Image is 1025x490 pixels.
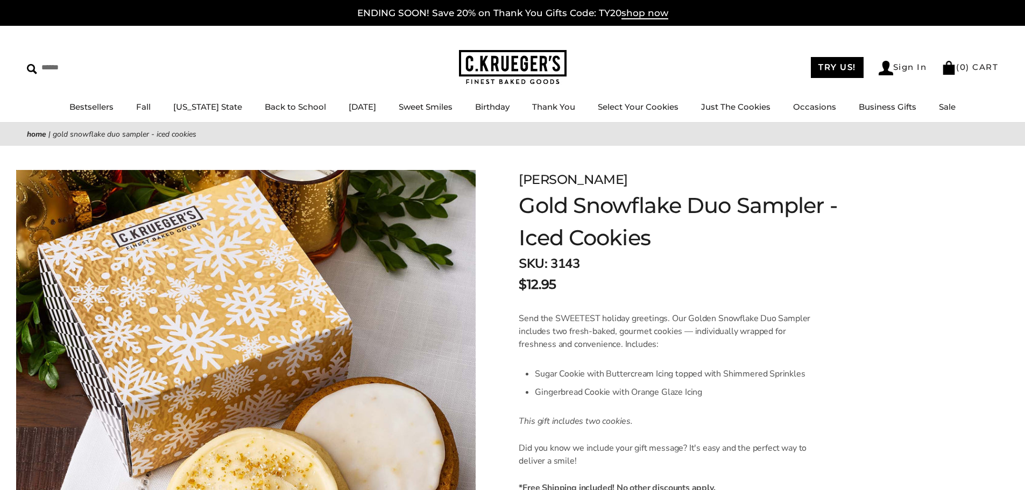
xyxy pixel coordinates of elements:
a: Select Your Cookies [598,102,678,112]
a: Sweet Smiles [399,102,453,112]
a: Business Gifts [859,102,916,112]
a: ENDING SOON! Save 20% on Thank You Gifts Code: TY20shop now [357,8,668,19]
p: Send the SWEETEST holiday greetings. Our Golden Snowflake Duo Sampler includes two fresh-baked, g... [519,312,813,351]
a: [US_STATE] State [173,102,242,112]
span: | [48,129,51,139]
a: Sale [939,102,956,112]
p: Did you know we include your gift message? It's easy and the perfect way to deliver a smile! [519,442,813,467]
a: (0) CART [942,62,998,72]
em: This gift includes two cookies. [519,415,633,427]
li: Gingerbread Cookie with Orange Glaze Icing [535,383,813,401]
img: Bag [942,61,956,75]
span: 0 [960,62,966,72]
strong: SKU: [519,255,547,272]
a: Fall [136,102,151,112]
a: Sign In [879,61,927,75]
a: Back to School [265,102,326,112]
a: [DATE] [349,102,376,112]
h1: Gold Snowflake Duo Sampler - Iced Cookies [519,189,862,254]
span: Gold Snowflake Duo Sampler - Iced Cookies [53,129,196,139]
a: Bestsellers [69,102,114,112]
a: Just The Cookies [701,102,770,112]
div: [PERSON_NAME] [519,170,862,189]
a: TRY US! [811,57,864,78]
span: shop now [621,8,668,19]
a: Occasions [793,102,836,112]
input: Search [27,59,155,76]
li: Sugar Cookie with Buttercream Icing topped with Shimmered Sprinkles [535,365,813,383]
span: 3143 [550,255,579,272]
img: Search [27,64,37,74]
img: C.KRUEGER'S [459,50,567,85]
img: Account [879,61,893,75]
span: $12.95 [519,275,556,294]
a: Birthday [475,102,510,112]
a: Home [27,129,46,139]
a: Thank You [532,102,575,112]
nav: breadcrumbs [27,128,998,140]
